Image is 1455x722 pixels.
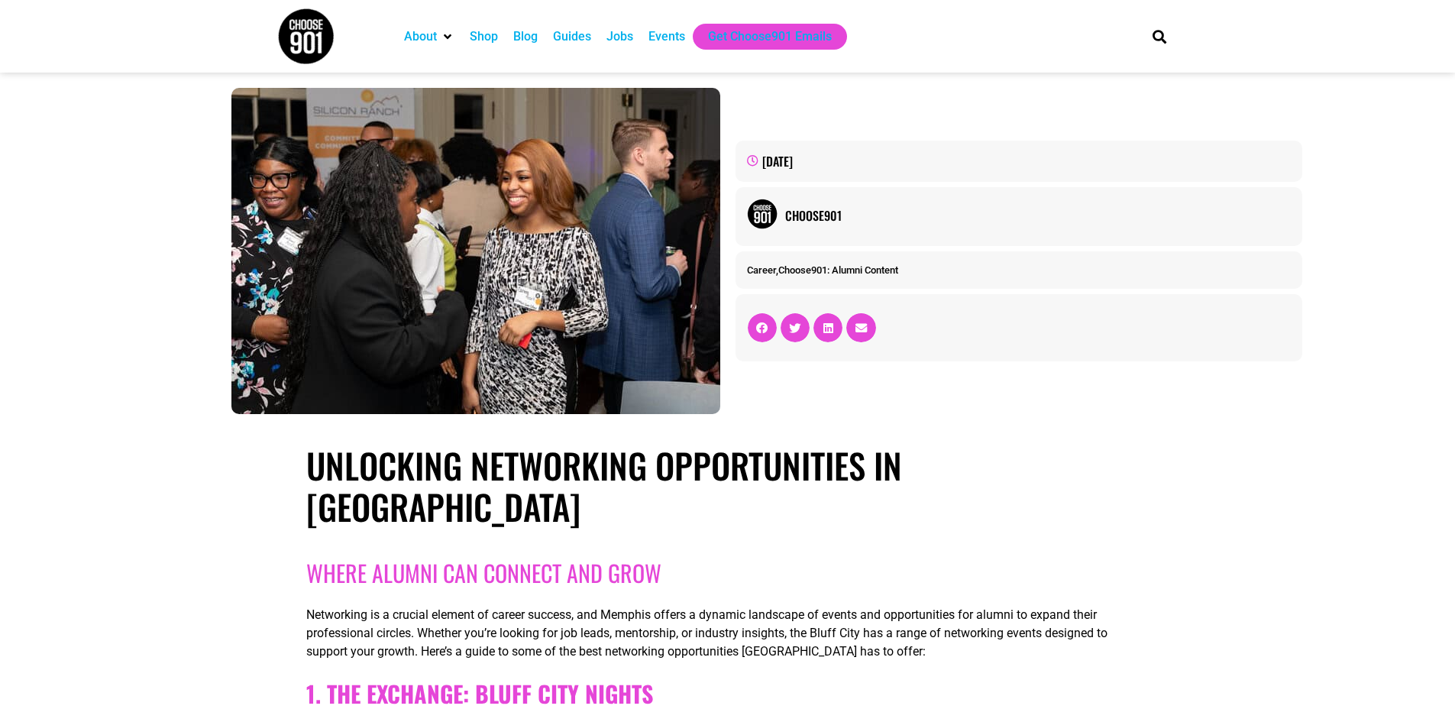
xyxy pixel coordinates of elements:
[513,28,538,46] a: Blog
[306,676,653,711] b: 1. The Exchange: Bluff City Nights
[778,264,898,276] a: Choose901: Alumni Content
[747,264,898,276] span: ,
[470,28,498,46] a: Shop
[785,206,1291,225] a: Choose901
[553,28,591,46] a: Guides
[404,28,437,46] a: About
[708,28,832,46] a: Get Choose901 Emails
[396,24,1127,50] nav: Main nav
[846,313,875,342] div: Share on email
[648,28,685,46] a: Events
[306,555,661,590] span: Where Alumni Can Connect and Grow
[396,24,462,50] div: About
[1146,24,1172,49] div: Search
[747,199,778,229] img: Picture of Choose901
[231,88,720,414] img: People are networking at a social event, with a "Silicon Ranch" sign in the background.
[606,28,633,46] a: Jobs
[748,313,777,342] div: Share on facebook
[781,313,810,342] div: Share on twitter
[813,313,842,342] div: Share on linkedin
[306,445,1149,527] h1: Unlocking Networking Opportunities in [GEOGRAPHIC_DATA]
[747,264,776,276] a: Career
[306,607,1107,659] span: Networking is a crucial element of career success, and Memphis offers a dynamic landscape of even...
[762,152,793,170] time: [DATE]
